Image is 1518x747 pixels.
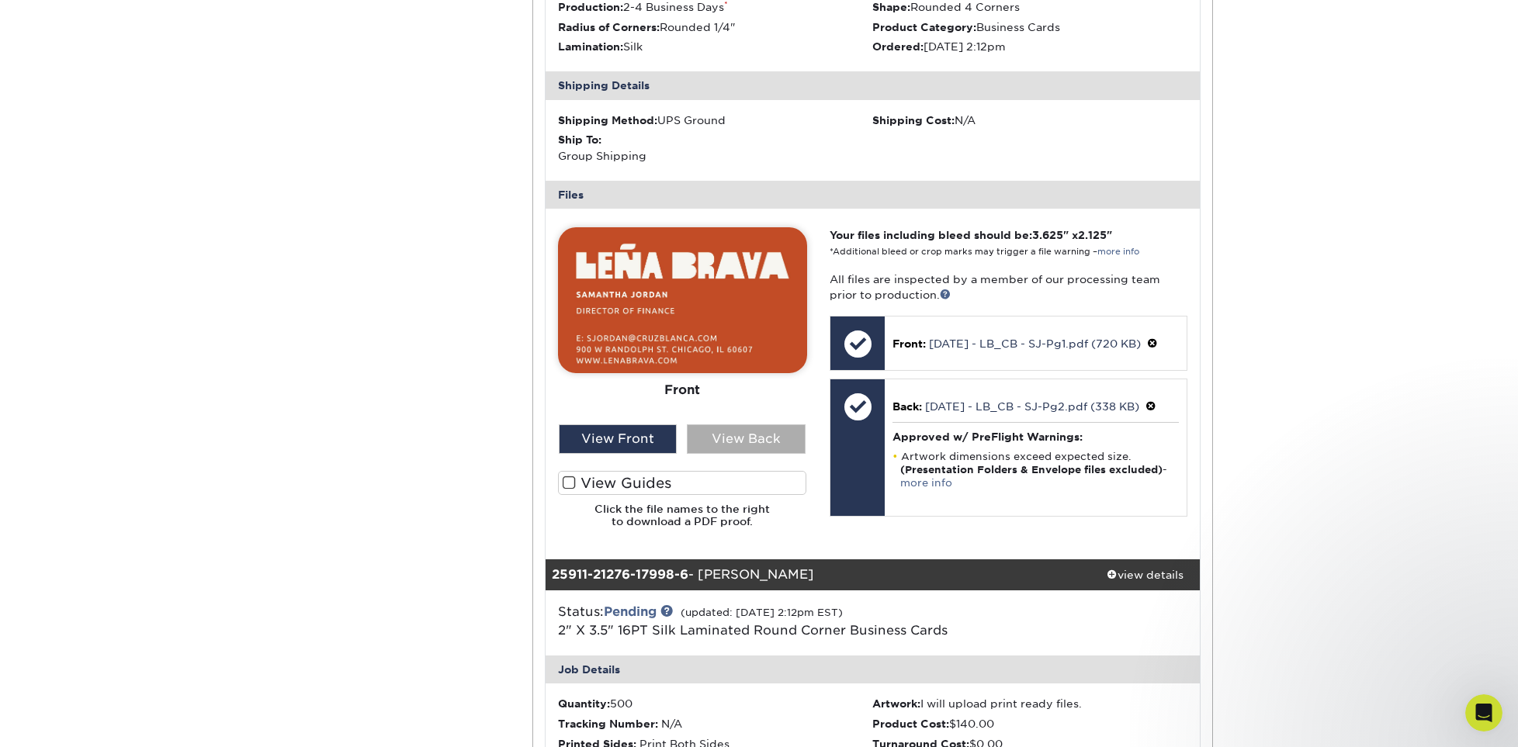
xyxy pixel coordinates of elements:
small: (updated: [DATE] 2:12pm EST) [681,607,843,618]
h4: Approved w/ PreFlight Warnings: [892,431,1179,443]
textarea: Message… [13,476,297,502]
li: Artwork dimensions exceed expected size. - [892,450,1179,489]
b: Rich Black - Back [54,46,159,58]
a: more info [900,477,952,489]
div: Please convert all fonts and text to outlines. This will ensure that your fonts are preserved dur... [25,159,242,251]
label: View Guides [558,471,807,495]
div: Status: [546,603,982,640]
div: Close [272,6,300,34]
a: [URL][DOMAIN_NAME] [36,465,157,477]
button: Home [243,6,272,36]
strong: Production: [558,1,623,13]
a: Pending [604,604,657,619]
h6: Click the file names to the right to download a PDF proof. [558,503,807,541]
button: Emoji picker [24,508,36,520]
span: Back: [892,400,922,413]
strong: Your files including bleed should be: " x " [830,229,1112,241]
strong: Radius of Corners: [558,21,660,33]
span: 3.625 [1032,229,1063,241]
li: Business Cards [872,19,1187,35]
div: - [PERSON_NAME] [546,559,1091,590]
div: Group Shipping [558,132,873,164]
strong: Shipping Method: [558,114,657,126]
iframe: Intercom live chat [1465,694,1502,731]
strong: Lamination: [558,40,623,53]
div: N/A [872,112,1187,128]
a: [DATE] - LB_CB - SJ-Pg2.pdf (338 KB) [925,400,1139,413]
strong: Ship To: [558,133,601,146]
strong: (Presentation Folders & Envelope files excluded) [900,464,1163,476]
div: If you have any questions about these issues or need further assistance, please visit our support... [25,327,242,403]
div: When ready to re-upload your revised files, please log in to your account at and go to your activ... [25,434,242,525]
strong: Shipping Cost: [872,114,955,126]
li: I will upload print ready files. [872,696,1187,711]
a: [URL][DOMAIN_NAME] [25,358,236,386]
div: Files [546,181,1201,209]
div: Front [558,373,807,407]
div: UPS Ground [558,112,873,128]
div: View Front [559,424,678,454]
div: view details [1090,566,1200,582]
div: Job Details [546,655,1201,683]
li: Silk [558,39,873,54]
div: -- [25,281,242,296]
a: more info [1097,247,1139,257]
p: Active in the last 15m [75,19,186,35]
span: N/A [661,718,682,730]
div: Shipping Details [546,71,1201,99]
a: 2" X 3.5" 16PT Silk Laminated Round Corner Business Cards [558,623,948,638]
li: $140.00 [872,716,1187,731]
div: View Back [687,424,806,454]
span: Front: [892,337,926,350]
li: [DATE] 2:12pm [872,39,1187,54]
strong: Quantity: [558,697,610,710]
strong: Product Category: [872,21,976,33]
button: Start recording [99,508,111,520]
button: go back [10,6,40,36]
b: Fonts - Front [25,175,103,187]
a: [DATE] - LB_CB - SJ-Pg1.pdf (720 KB) [929,337,1141,350]
strong: Shape: [872,1,910,13]
strong: Tracking Number: [558,718,658,730]
li: Rounded 1/4" [558,19,873,35]
strong: Ordered: [872,40,924,53]
li: 500 [558,696,873,711]
strong: 25911-21276-17998-6 [552,567,688,582]
button: Upload attachment [74,508,86,520]
a: view details [1090,559,1200,590]
strong: Product Cost: [872,718,949,730]
strong: Artwork: [872,697,920,710]
span: 2.125 [1078,229,1107,241]
small: *Additional bleed or crop marks may trigger a file warning – [830,247,1139,257]
button: Send a message… [265,502,291,527]
button: Gif picker [49,508,61,520]
img: Profile image for Matthew [44,9,69,33]
h1: [PERSON_NAME] [75,8,176,19]
p: All files are inspected by a member of our processing team prior to production. [830,271,1187,303]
